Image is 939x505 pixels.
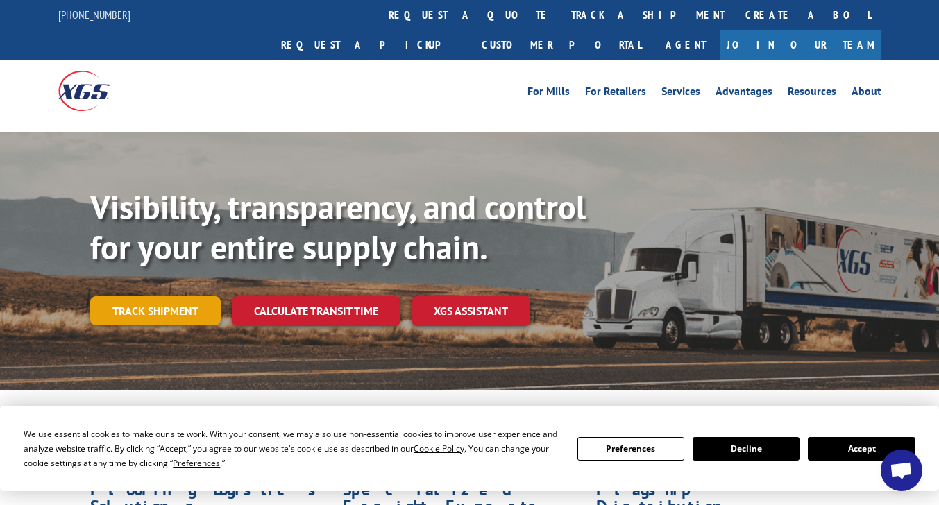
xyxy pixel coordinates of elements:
[693,437,800,461] button: Decline
[652,30,720,60] a: Agent
[232,296,400,326] a: Calculate transit time
[414,443,464,454] span: Cookie Policy
[881,450,922,491] div: Open chat
[852,86,881,101] a: About
[90,296,221,325] a: Track shipment
[173,457,220,469] span: Preferences
[24,427,560,470] div: We use essential cookies to make our site work. With your consent, we may also use non-essential ...
[527,86,570,101] a: For Mills
[471,30,652,60] a: Customer Portal
[271,30,471,60] a: Request a pickup
[90,185,586,268] b: Visibility, transparency, and control for your entire supply chain.
[585,86,646,101] a: For Retailers
[788,86,836,101] a: Resources
[716,86,772,101] a: Advantages
[412,296,530,326] a: XGS ASSISTANT
[661,86,700,101] a: Services
[720,30,881,60] a: Join Our Team
[58,8,130,22] a: [PHONE_NUMBER]
[808,437,915,461] button: Accept
[577,437,684,461] button: Preferences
